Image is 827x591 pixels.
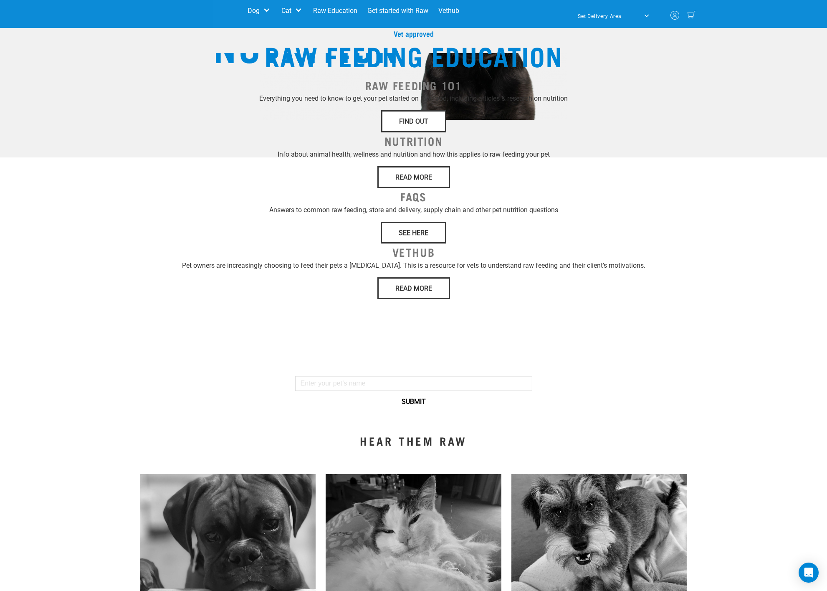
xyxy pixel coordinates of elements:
h1: LET'S GET STARTED [295,337,532,350]
h1: HEAR THEM RAW [140,434,688,447]
input: Enter your pet’s name [295,376,532,391]
span: Set Delivery Area [578,13,622,19]
h3: FAQS [140,188,688,205]
a: Get started with Raw [362,3,433,19]
img: new_cart_icon.png [688,11,696,18]
p: Answers to common raw feeding, store and delivery, supply chain and other pet nutrition questions [140,205,688,215]
a: Cat [281,6,291,16]
img: new_account_icon.png [670,11,679,20]
h2: RAW FEEDING EDUCATION [140,40,688,70]
a: See Here [381,222,446,244]
a: Find Out [381,110,446,132]
p: Everything you need to know to get your pet started on raw food, including articles & research on... [140,94,688,104]
div: Open Intercom Messenger [799,563,819,583]
p: Vet approved [140,29,688,38]
h3: VETHUB [140,244,688,261]
nav: dropdown navigation [133,3,694,28]
a: Dog [248,6,260,16]
a: Read More [377,166,450,188]
input: Submit [393,391,434,411]
a: Raw Education [308,3,362,19]
p: Pet owners are increasingly choosing to feed their pets a [MEDICAL_DATA]. This is a resource for ... [140,261,688,271]
a: Read More [377,277,450,299]
a: Vethub [433,3,464,19]
p: Introduce us to your pet and tell us about their age, weight, activity level and any health issue... [295,356,532,376]
p: Info about animal health, wellness and nutrition and how this applies to raw feeding your pet [140,150,688,160]
h3: NUTRITION [140,132,688,150]
h3: RAW FEEDING 101 [140,77,688,94]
